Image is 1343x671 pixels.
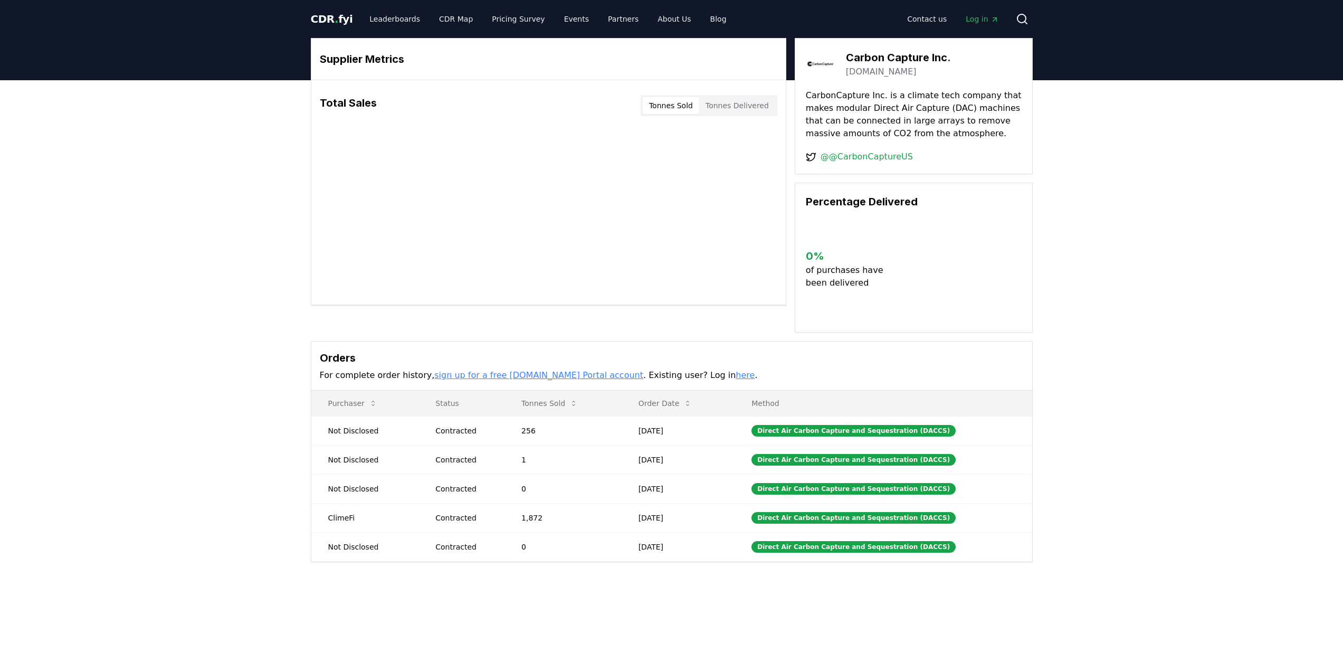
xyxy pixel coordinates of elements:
nav: Main [361,10,735,29]
td: 0 [504,532,622,561]
span: CDR fyi [311,13,353,25]
p: For complete order history, . Existing user? Log in . [320,369,1024,382]
a: sign up for a free [DOMAIN_NAME] Portal account [434,370,643,380]
button: Purchaser [320,393,386,414]
nav: Main [899,10,1007,29]
a: @@CarbonCaptureUS [821,150,913,163]
button: Order Date [630,393,701,414]
td: [DATE] [622,532,735,561]
td: 1 [504,445,622,474]
td: ClimeFi [311,503,419,532]
a: Pricing Survey [483,10,553,29]
div: Direct Air Carbon Capture and Sequestration (DACCS) [751,541,956,553]
a: [DOMAIN_NAME] [846,65,917,78]
button: Tonnes Delivered [699,97,775,114]
a: here [736,370,755,380]
div: Direct Air Carbon Capture and Sequestration (DACCS) [751,512,956,524]
h3: Carbon Capture Inc. [846,50,951,65]
h3: 0 % [806,248,892,264]
h3: Total Sales [320,95,377,116]
div: Contracted [435,513,496,523]
td: 0 [504,474,622,503]
a: CDR.fyi [311,12,353,26]
td: [DATE] [622,474,735,503]
img: Carbon Capture Inc.-logo [806,49,835,79]
button: Tonnes Sold [513,393,586,414]
td: [DATE] [622,445,735,474]
td: 256 [504,416,622,445]
a: Leaderboards [361,10,428,29]
p: Status [427,398,496,409]
td: [DATE] [622,503,735,532]
a: Partners [599,10,647,29]
span: . [335,13,338,25]
a: Events [556,10,597,29]
a: About Us [649,10,699,29]
div: Direct Air Carbon Capture and Sequestration (DACCS) [751,483,956,495]
a: Log in [957,10,1007,29]
a: CDR Map [431,10,481,29]
button: Tonnes Sold [643,97,699,114]
td: Not Disclosed [311,445,419,474]
a: Contact us [899,10,955,29]
h3: Orders [320,350,1024,366]
a: Blog [702,10,735,29]
td: 1,872 [504,503,622,532]
h3: Percentage Delivered [806,194,1022,210]
td: Not Disclosed [311,416,419,445]
p: CarbonCapture Inc. is a climate tech company that makes modular Direct Air Capture (DAC) machines... [806,89,1022,140]
td: Not Disclosed [311,532,419,561]
span: Log in [966,14,998,24]
div: Contracted [435,484,496,494]
h3: Supplier Metrics [320,51,777,67]
td: [DATE] [622,416,735,445]
p: Method [743,398,1023,409]
div: Contracted [435,426,496,436]
div: Direct Air Carbon Capture and Sequestration (DACCS) [751,454,956,466]
div: Direct Air Carbon Capture and Sequestration (DACCS) [751,425,956,437]
div: Contracted [435,542,496,552]
p: of purchases have been delivered [806,264,892,289]
div: Contracted [435,455,496,465]
td: Not Disclosed [311,474,419,503]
